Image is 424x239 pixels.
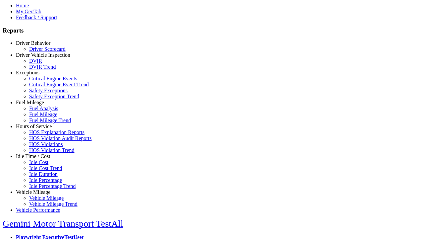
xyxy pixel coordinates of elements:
[16,52,70,58] a: Driver Vehicle Inspection
[29,88,68,93] a: Safety Exceptions
[29,94,79,99] a: Safety Exception Trend
[16,3,29,8] a: Home
[16,70,39,75] a: Exceptions
[16,40,50,46] a: Driver Behavior
[29,183,76,189] a: Idle Percentage Trend
[16,123,52,129] a: Hours of Service
[29,195,64,201] a: Vehicle Mileage
[29,82,89,87] a: Critical Engine Event Trend
[29,177,62,183] a: Idle Percentage
[29,129,84,135] a: HOS Explanation Reports
[29,112,57,117] a: Fuel Mileage
[29,46,66,52] a: Driver Scorecard
[16,207,60,213] a: Vehicle Performance
[29,201,78,207] a: Vehicle Mileage Trend
[16,100,44,105] a: Fuel Mileage
[29,76,77,81] a: Critical Engine Events
[29,141,63,147] a: HOS Violations
[29,171,58,177] a: Idle Duration
[29,135,92,141] a: HOS Violation Audit Reports
[16,9,41,14] a: My GeoTab
[29,165,62,171] a: Idle Cost Trend
[3,218,123,229] a: Gemini Motor Transport TestAll
[3,27,421,34] h3: Reports
[29,106,58,111] a: Fuel Analysis
[29,159,48,165] a: Idle Cost
[16,189,50,195] a: Vehicle Mileage
[16,15,57,20] a: Feedback / Support
[29,58,42,64] a: DVIR
[29,64,56,70] a: DVIR Trend
[16,153,50,159] a: Idle Time / Cost
[29,118,71,123] a: Fuel Mileage Trend
[29,147,75,153] a: HOS Violation Trend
